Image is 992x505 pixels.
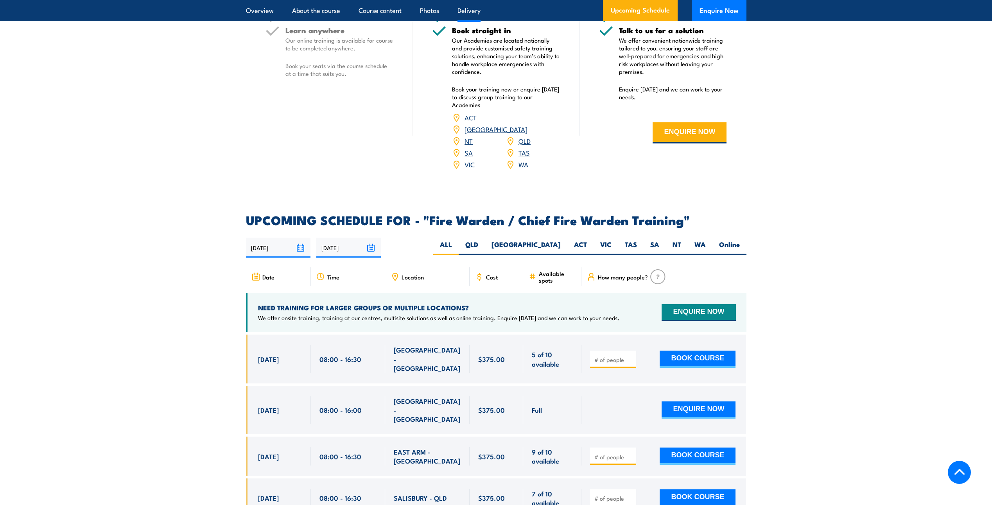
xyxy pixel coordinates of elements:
[452,27,560,34] h5: Book straight in
[246,214,746,225] h2: UPCOMING SCHEDULE FOR - "Fire Warden / Chief Fire Warden Training"
[653,122,727,143] button: ENQUIRE NOW
[594,240,618,255] label: VIC
[465,159,475,169] a: VIC
[327,274,339,280] span: Time
[465,148,473,157] a: SA
[316,238,381,258] input: To date
[619,36,727,75] p: We offer convenient nationwide training tailored to you, ensuring your staff are well-prepared fo...
[465,124,527,134] a: [GEOGRAPHIC_DATA]
[532,405,542,414] span: Full
[262,274,274,280] span: Date
[478,452,505,461] span: $375.00
[567,240,594,255] label: ACT
[594,356,633,364] input: # of people
[662,304,735,321] button: ENQUIRE NOW
[594,494,633,502] input: # of people
[532,350,573,368] span: 5 of 10 available
[258,303,619,312] h4: NEED TRAINING FOR LARGER GROUPS OR MULTIPLE LOCATIONS?
[258,355,279,364] span: [DATE]
[619,85,727,101] p: Enquire [DATE] and we can work to your needs.
[465,136,473,145] a: NT
[394,396,461,424] span: [GEOGRAPHIC_DATA] - [GEOGRAPHIC_DATA]
[594,453,633,461] input: # of people
[258,405,279,414] span: [DATE]
[478,355,505,364] span: $375.00
[433,240,459,255] label: ALL
[319,405,362,414] span: 08:00 - 16:00
[598,274,648,280] span: How many people?
[532,447,573,466] span: 9 of 10 available
[485,240,567,255] label: [GEOGRAPHIC_DATA]
[618,240,644,255] label: TAS
[660,448,735,465] button: BOOK COURSE
[258,493,279,502] span: [DATE]
[285,27,393,34] h5: Learn anywhere
[465,113,477,122] a: ACT
[518,159,528,169] a: WA
[394,493,447,502] span: SALISBURY - QLD
[688,240,712,255] label: WA
[539,270,576,283] span: Available spots
[459,240,485,255] label: QLD
[518,136,531,145] a: QLD
[666,240,688,255] label: NT
[518,148,530,157] a: TAS
[644,240,666,255] label: SA
[619,27,727,34] h5: Talk to us for a solution
[478,405,505,414] span: $375.00
[319,355,361,364] span: 08:00 - 16:30
[478,493,505,502] span: $375.00
[258,314,619,322] p: We offer onsite training, training at our centres, multisite solutions as well as online training...
[319,452,361,461] span: 08:00 - 16:30
[452,85,560,109] p: Book your training now or enquire [DATE] to discuss group training to our Academies
[452,36,560,75] p: Our Academies are located nationally and provide customised safety training solutions, enhancing ...
[662,401,735,419] button: ENQUIRE NOW
[394,447,461,466] span: EAST ARM - [GEOGRAPHIC_DATA]
[402,274,424,280] span: Location
[394,345,461,372] span: [GEOGRAPHIC_DATA] - [GEOGRAPHIC_DATA]
[258,452,279,461] span: [DATE]
[285,36,393,52] p: Our online training is available for course to be completed anywhere.
[486,274,498,280] span: Cost
[660,351,735,368] button: BOOK COURSE
[246,238,310,258] input: From date
[285,62,393,77] p: Book your seats via the course schedule at a time that suits you.
[319,493,361,502] span: 08:00 - 16:30
[712,240,746,255] label: Online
